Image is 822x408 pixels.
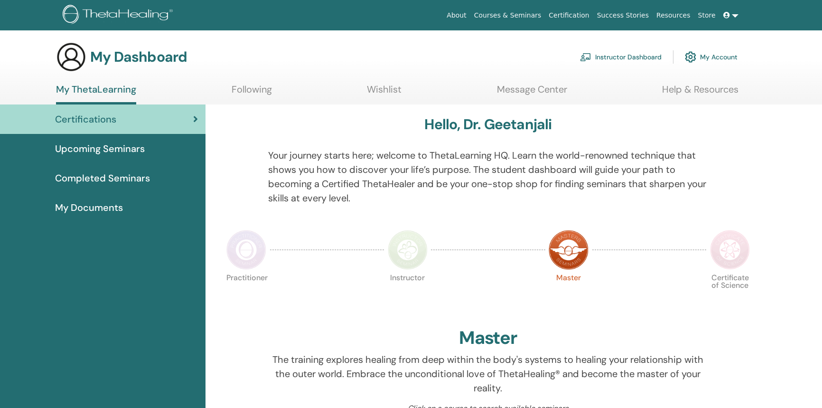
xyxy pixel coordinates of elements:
h2: Master [459,327,518,349]
a: Instructor Dashboard [580,47,662,67]
p: Instructor [388,274,428,314]
a: My ThetaLearning [56,84,136,104]
p: Practitioner [226,274,266,314]
a: My Account [685,47,738,67]
a: Help & Resources [662,84,738,102]
img: cog.svg [685,49,696,65]
h3: My Dashboard [90,48,187,66]
span: Upcoming Seminars [55,142,145,156]
img: generic-user-icon.jpg [56,42,86,72]
a: Resources [653,7,694,24]
a: Following [232,84,272,102]
p: The training explores healing from deep within the body's systems to healing your relationship wi... [268,352,708,395]
p: Certificate of Science [710,274,750,314]
span: Completed Seminars [55,171,150,185]
a: Certification [545,7,593,24]
span: Certifications [55,112,116,126]
img: chalkboard-teacher.svg [580,53,591,61]
a: Wishlist [367,84,402,102]
a: Store [694,7,719,24]
img: Instructor [388,230,428,270]
h3: Hello, Dr. Geetanjali [424,116,551,133]
img: logo.png [63,5,176,26]
a: About [443,7,470,24]
span: My Documents [55,200,123,215]
img: Master [549,230,588,270]
a: Success Stories [593,7,653,24]
a: Courses & Seminars [470,7,545,24]
a: Message Center [497,84,567,102]
p: Master [549,274,588,314]
img: Certificate of Science [710,230,750,270]
img: Practitioner [226,230,266,270]
p: Your journey starts here; welcome to ThetaLearning HQ. Learn the world-renowned technique that sh... [268,148,708,205]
